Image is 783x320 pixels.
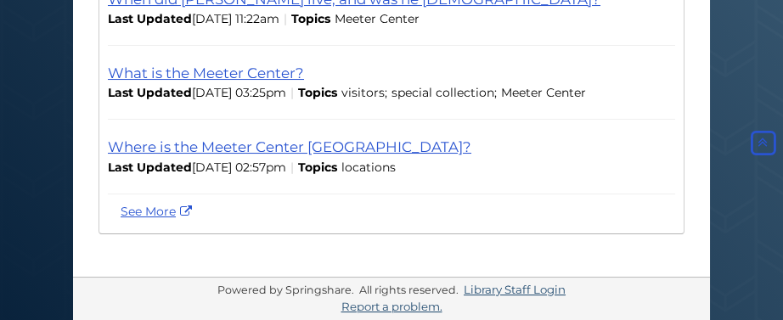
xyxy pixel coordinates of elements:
[747,136,779,151] a: Back to Top
[335,10,424,28] li: Meeter Center
[335,11,424,26] ul: Topics
[108,85,192,100] span: Last Updated
[108,160,286,175] span: [DATE] 02:57pm
[298,85,337,100] span: Topics
[298,160,337,175] span: Topics
[341,85,590,100] ul: Topics
[464,283,566,296] a: Library Staff Login
[108,160,192,175] span: Last Updated
[341,300,442,313] a: Report a problem.
[341,84,391,102] li: visitors;
[279,11,291,26] span: |
[108,65,304,81] a: What is the Meeter Center?
[341,160,400,175] ul: Topics
[286,85,298,100] span: |
[108,11,192,26] span: Last Updated
[121,204,196,219] a: See More
[501,84,590,102] li: Meeter Center
[286,160,298,175] span: |
[357,284,461,296] div: All rights reserved.
[215,284,357,296] div: Powered by Springshare.
[391,84,501,102] li: special collection;
[341,159,400,177] li: locations
[108,138,471,155] a: Where is the Meeter Center [GEOGRAPHIC_DATA]?
[108,85,286,100] span: [DATE] 03:25pm
[108,11,279,26] span: [DATE] 11:22am
[291,11,330,26] span: Topics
